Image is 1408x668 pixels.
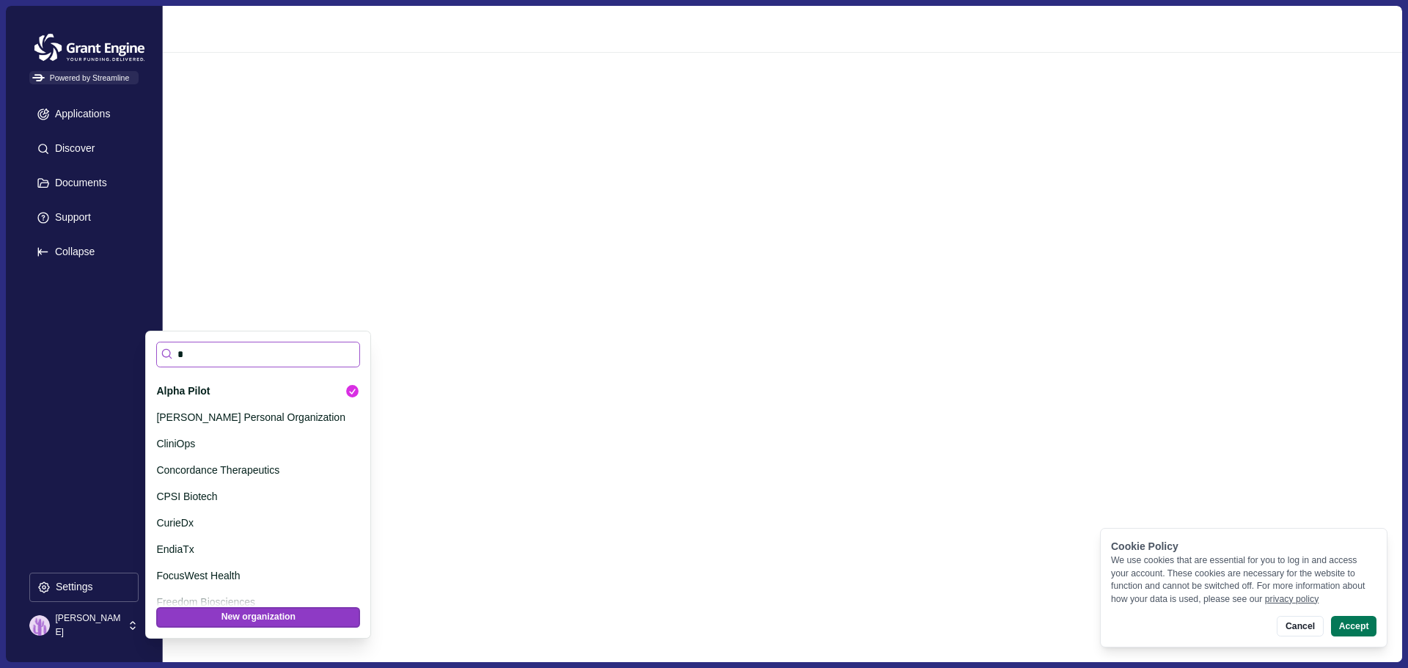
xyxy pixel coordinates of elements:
[156,568,355,584] p: FocusWest Health
[1277,616,1323,636] button: Cancel
[156,436,355,452] p: CliniOps
[55,612,122,639] p: [PERSON_NAME]
[29,134,139,164] button: Discover
[29,573,139,602] button: Settings
[156,489,355,504] p: CPSI Biotech
[1265,594,1319,604] a: privacy policy
[29,615,50,636] img: profile picture
[50,142,95,155] p: Discover
[1111,540,1178,552] span: Cookie Policy
[32,74,45,82] img: Powered by Streamline Logo
[29,71,139,84] span: Powered by Streamline
[156,607,360,628] button: New organization
[156,410,355,425] p: [PERSON_NAME] Personal Organization
[50,177,107,189] p: Documents
[50,246,95,258] p: Collapse
[29,29,139,45] a: Grantengine Logo
[50,108,111,120] p: Applications
[156,515,355,531] p: CurieDx
[156,542,355,557] p: EndiaTx
[156,463,355,478] p: Concordance Therapeutics
[29,203,139,232] button: Support
[29,573,139,607] a: Settings
[29,100,139,129] button: Applications
[50,211,91,224] p: Support
[29,238,139,267] button: Expand
[156,383,334,399] p: Alpha Pilot
[1111,554,1376,606] div: We use cookies that are essential for you to log in and access your account. These cookies are ne...
[51,581,93,593] p: Settings
[29,169,139,198] button: Documents
[29,29,150,66] img: Grantengine Logo
[1331,616,1376,636] button: Accept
